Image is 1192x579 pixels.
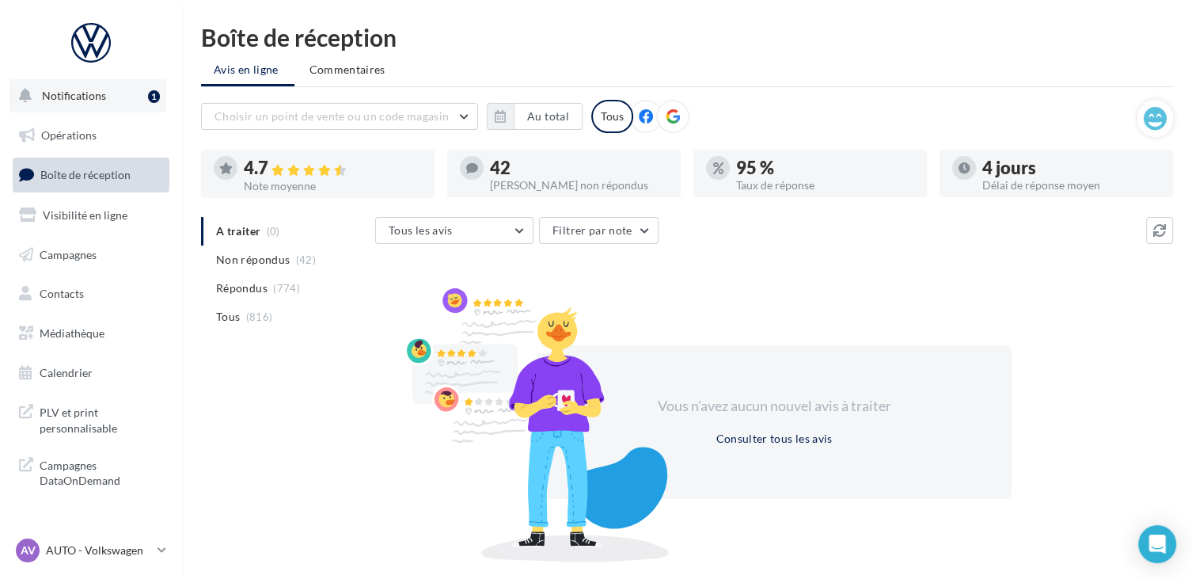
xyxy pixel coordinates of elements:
button: Filtrer par note [539,217,659,244]
a: Médiathèque [9,317,173,350]
div: Tous [591,100,633,133]
div: 1 [148,90,160,103]
span: (816) [246,310,273,323]
button: Choisir un point de vente ou un code magasin [201,103,478,130]
div: 4 jours [982,159,1160,177]
span: Tous les avis [389,223,453,237]
div: Note moyenne [244,181,422,192]
div: [PERSON_NAME] non répondus [490,180,668,191]
div: 4.7 [244,159,422,177]
span: Répondus [216,280,268,296]
a: Visibilité en ligne [9,199,173,232]
div: Taux de réponse [736,180,914,191]
span: Boîte de réception [40,168,131,181]
div: Boîte de réception [201,25,1173,49]
div: 42 [490,159,668,177]
span: Commentaires [309,63,385,76]
button: Consulter tous les avis [709,429,838,448]
span: Campagnes [40,247,97,261]
div: 95 % [736,159,914,177]
button: Notifications 1 [9,79,166,112]
span: Notifications [42,89,106,102]
span: PLV et print personnalisable [40,402,163,436]
span: Choisir un point de vente ou un code magasin [214,109,449,123]
a: AV AUTO - Volkswagen [13,535,169,566]
span: Médiathèque [40,326,104,340]
span: Non répondus [216,252,290,268]
a: Calendrier [9,356,173,390]
span: Tous [216,309,240,325]
span: Contacts [40,287,84,300]
span: AV [21,543,36,558]
span: Visibilité en ligne [43,208,127,222]
button: Au total [487,103,583,130]
a: Boîte de réception [9,158,173,192]
span: (774) [273,282,300,295]
span: Calendrier [40,366,93,379]
span: Campagnes DataOnDemand [40,455,163,489]
div: Délai de réponse moyen [982,180,1160,191]
div: Open Intercom Messenger [1138,525,1176,563]
span: (42) [296,253,316,266]
button: Tous les avis [375,217,533,244]
a: Opérations [9,119,173,152]
button: Au total [514,103,583,130]
a: PLV et print personnalisable [9,395,173,442]
p: AUTO - Volkswagen [46,543,151,558]
a: Contacts [9,277,173,310]
a: Campagnes DataOnDemand [9,448,173,495]
a: Campagnes [9,238,173,272]
span: Opérations [41,128,97,142]
div: Vous n'avez aucun nouvel avis à traiter [638,396,910,417]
